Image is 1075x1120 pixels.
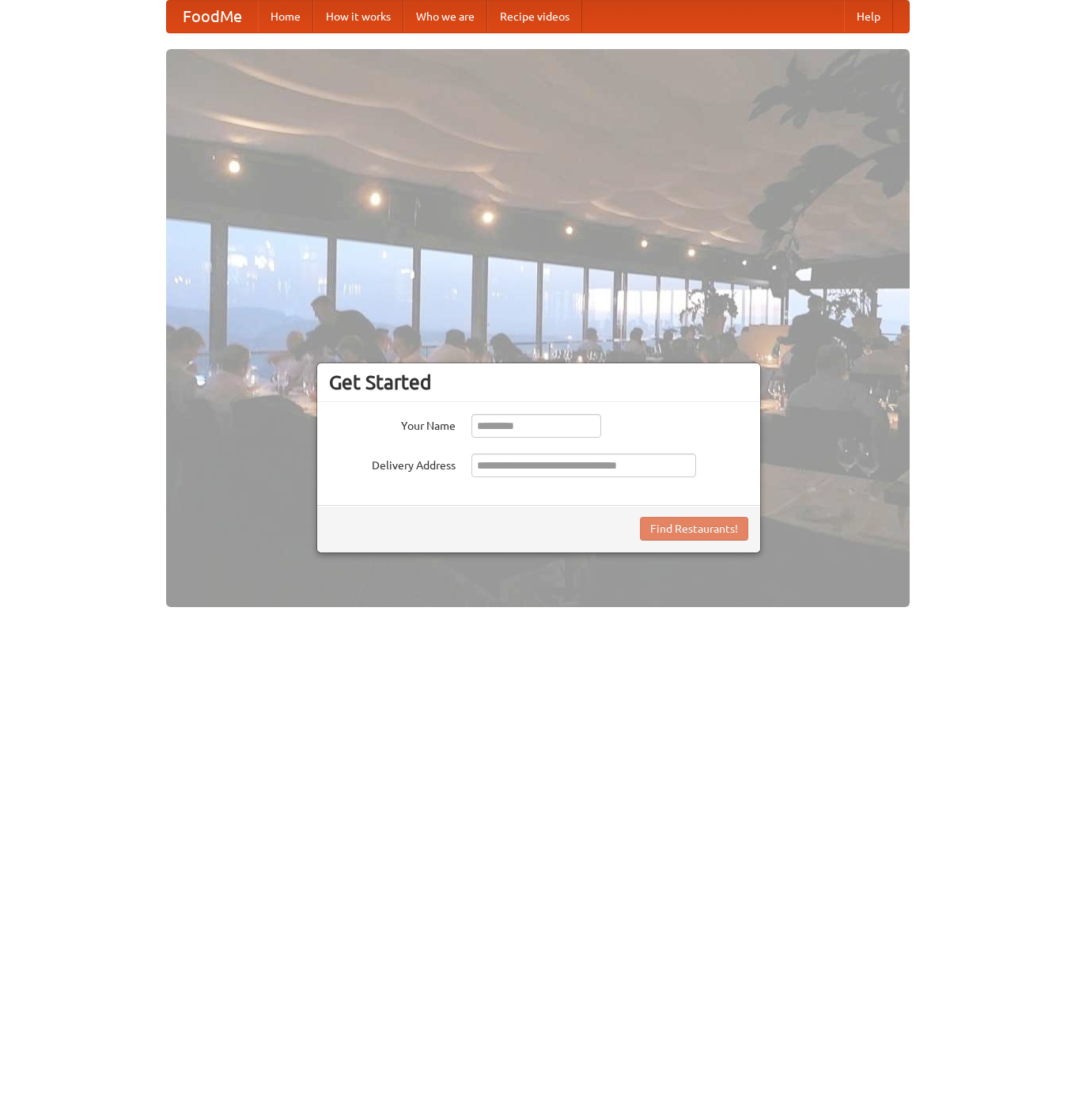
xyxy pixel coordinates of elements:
[329,370,748,394] h3: Get Started
[329,414,456,434] label: Your Name
[844,1,893,32] a: Help
[487,1,582,32] a: Recipe videos
[640,517,748,541] button: Find Restaurants!
[258,1,313,32] a: Home
[167,1,258,32] a: FoodMe
[403,1,487,32] a: Who we are
[329,454,456,473] label: Delivery Address
[313,1,403,32] a: How it works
